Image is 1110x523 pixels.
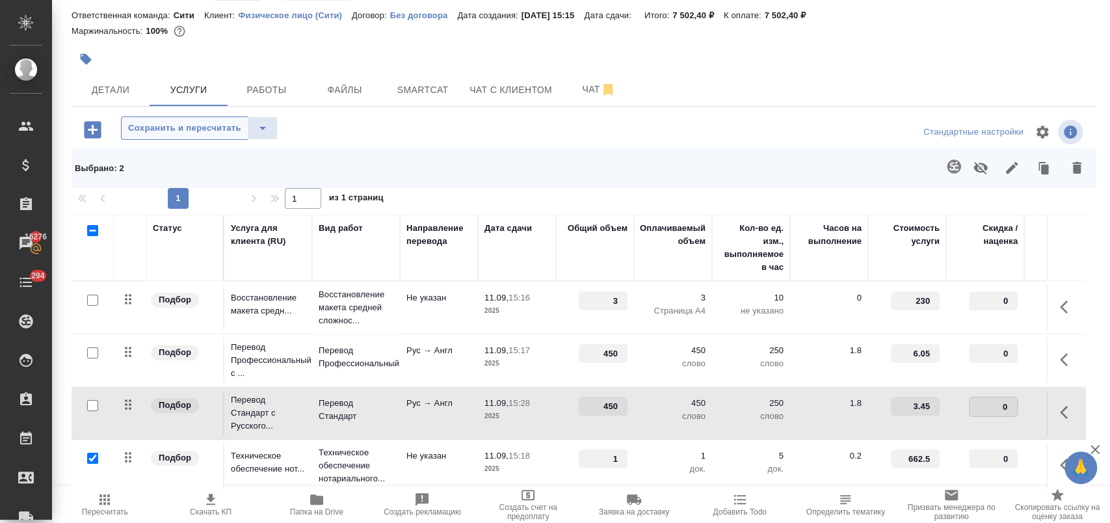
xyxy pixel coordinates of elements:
[484,451,509,461] p: 11.09,
[159,346,191,359] p: Подбор
[891,291,940,310] input: ✎ Введи что-нибудь
[128,121,241,136] span: Сохранить и пересчитать
[406,449,471,463] p: Не указан
[204,10,238,20] p: Клиент:
[600,82,616,98] svg: Отписаться
[159,399,191,412] p: Подбор
[17,230,55,243] span: 16276
[1027,116,1058,148] span: Настроить таблицу
[719,463,784,476] p: док.
[969,449,1018,468] input: ✎ Введи что-нибудь
[72,45,100,74] button: Добавить тэг
[406,291,471,304] p: Не указан
[713,507,766,516] span: Добавить Todo
[484,345,509,355] p: 11.09,
[672,10,724,20] p: 7 502,40 ₽
[1031,344,1096,357] p: 2 722,50 ₽
[159,293,191,306] p: Подбор
[719,410,784,423] p: слово
[319,397,393,423] p: Перевод Стандарт
[891,449,940,468] input: ✎ Введи что-нибудь
[969,291,1018,310] input: ✎ Введи что-нибудь
[970,397,1017,416] input: ✎ Введи что-нибудь
[644,10,672,20] p: Итого:
[174,10,204,20] p: Сити
[790,443,868,489] td: 0.2
[1027,151,1061,185] button: Клонировать
[146,26,171,36] p: 100%
[82,507,128,516] span: Пересчитать
[406,344,471,357] p: Рус → Англ
[1052,344,1083,375] button: Показать кнопки
[238,9,352,20] a: Физическое лицо (Сити)
[906,503,997,521] span: Призвать менеджера по развитию
[457,10,521,20] p: Дата создания:
[484,398,509,408] p: 11.09,
[390,10,458,20] p: Без договора
[790,390,868,436] td: 1.8
[484,357,549,370] p: 2025
[579,344,628,363] input: ✎ Введи что-нибудь
[23,269,53,282] span: 294
[1052,397,1083,428] button: Показать кнопки
[1031,291,1096,304] p: 690,00 ₽
[484,222,532,235] div: Дата сдачи
[263,487,369,523] button: Папка на Drive
[72,26,146,36] p: Маржинальность:
[231,394,306,433] p: Перевод Стандарт с Русского...
[719,304,784,317] p: не указано
[1064,451,1097,484] button: 🙏
[938,151,970,182] button: Создать проект в Smartcat
[329,190,384,209] span: из 1 страниц
[509,451,530,461] p: 15:18
[899,487,1005,523] button: Призвать менеджера по развитию
[52,487,158,523] button: Пересчитать
[231,341,306,380] p: Перевод Профессиональный с ...
[290,507,343,516] span: Папка на Drive
[484,304,549,317] p: 2025
[806,507,885,516] span: Определить тематику
[319,446,393,485] p: Техническое обеспечение нотариального...
[406,222,471,248] div: Направление перевода
[3,266,49,299] a: 294
[719,222,784,274] div: Кол-во ед. изм., выполняемое в час
[641,397,706,410] p: 450
[641,291,706,304] p: 3
[719,357,784,370] p: слово
[475,487,581,523] button: Создать счет на предоплату
[121,116,278,140] div: split button
[579,449,628,468] input: ✎ Введи что-нибудь
[790,285,868,330] td: 0
[1058,120,1085,144] span: Посмотреть информацию
[484,463,549,476] p: 2025
[641,304,706,317] p: Страница А4
[640,222,706,248] div: Оплачиваемый объем
[319,288,393,327] p: Восстановление макета средней сложнос...
[1031,222,1096,261] div: Сумма без скидки / наценки
[75,163,124,173] span: Выбрано : 2
[790,338,868,383] td: 1.8
[765,10,816,20] p: 7 502,40 ₽
[719,449,784,463] p: 5
[1031,449,1096,463] p: 662,50 ₽
[568,81,630,98] span: Чат
[1031,397,1096,410] p: 1 552,50 ₽
[641,410,706,423] p: слово
[891,344,940,363] input: ✎ Введи что-нибудь
[599,507,669,516] span: Заявка на доставку
[509,293,530,302] p: 15:16
[231,291,306,317] p: Восстановление макета средн...
[72,10,174,20] p: Ответственная команда:
[484,410,549,423] p: 2025
[568,222,628,235] div: Общий объем
[953,222,1018,248] div: Скидка / наценка
[719,397,784,410] p: 250
[369,487,475,523] button: Создать рекламацию
[965,151,996,185] button: Не учитывать
[1070,454,1092,481] span: 🙏
[641,357,706,370] p: слово
[1052,449,1083,481] button: Показать кнопки
[641,344,706,357] p: 450
[522,10,585,20] p: [DATE] 15:15
[969,344,1018,363] input: ✎ Введи что-нибудь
